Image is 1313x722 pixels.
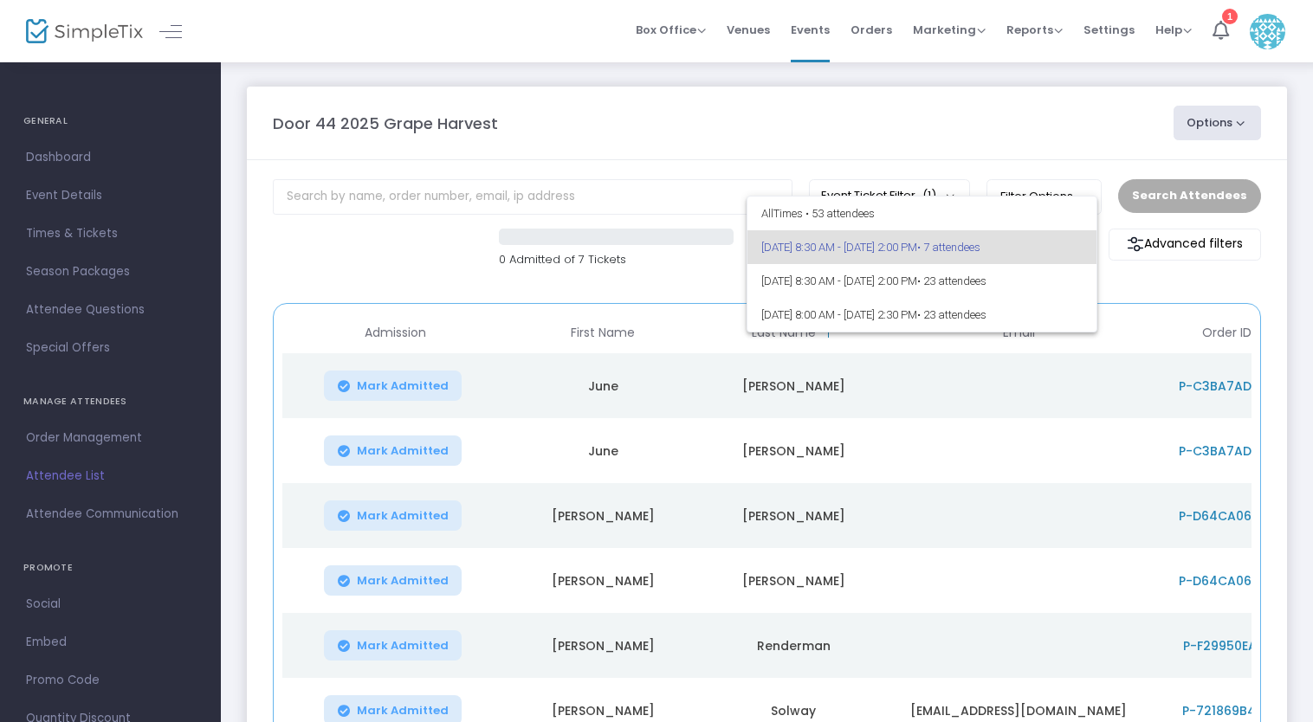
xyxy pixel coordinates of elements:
[761,230,1083,264] span: [DATE] 8:30 AM - [DATE] 2:00 PM
[917,308,986,321] span: • 23 attendees
[761,264,1083,298] span: [DATE] 8:30 AM - [DATE] 2:00 PM
[761,197,1083,230] span: All Times • 53 attendees
[761,298,1083,332] span: [DATE] 8:00 AM - [DATE] 2:30 PM
[917,241,980,254] span: • 7 attendees
[917,274,986,287] span: • 23 attendees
